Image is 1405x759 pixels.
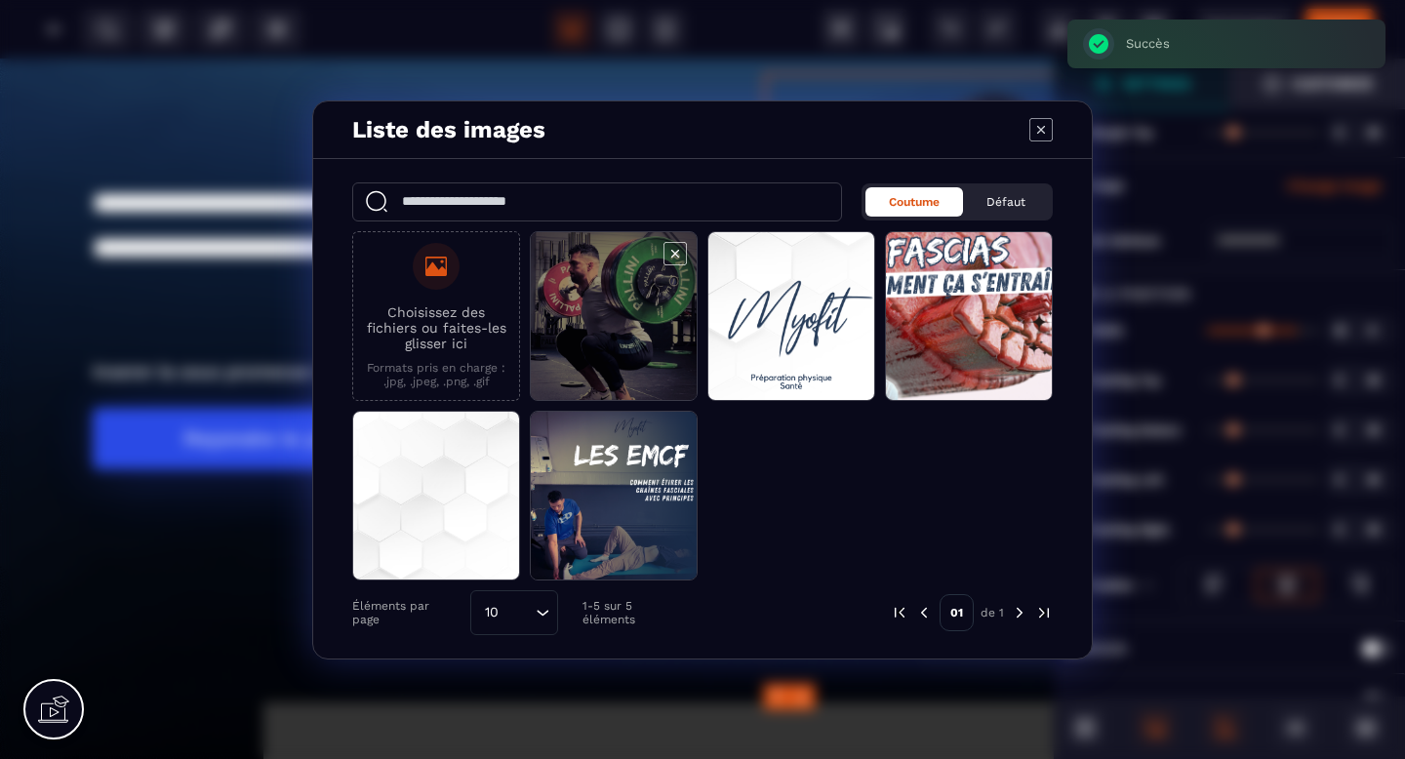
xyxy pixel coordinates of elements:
p: Choisissez des fichiers ou faites-les glisser ici [363,304,509,351]
text: Inserer la sous promesse ici [93,298,702,330]
img: 4590b4ef9096d7aee452c32234ac9a0e_img.png [764,15,1252,625]
img: prev [891,604,908,621]
input: Search for option [505,602,531,623]
p: 1-5 sur 5 éléments [582,599,689,626]
span: Coutume [889,195,940,209]
div: Search for option [470,590,558,635]
img: prev [915,604,933,621]
p: Formats pris en charge : .jpg, .jpeg, .png, .gif [363,361,509,388]
img: next [1035,604,1053,621]
button: Rejoindre le programme ! [93,349,520,411]
span: 10 [478,602,505,623]
h4: Liste des images [352,116,545,143]
p: de 1 [981,605,1004,620]
img: next [1011,604,1028,621]
span: Défaut [986,195,1025,209]
p: Éléments par page [352,599,461,626]
p: 01 [940,594,974,631]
